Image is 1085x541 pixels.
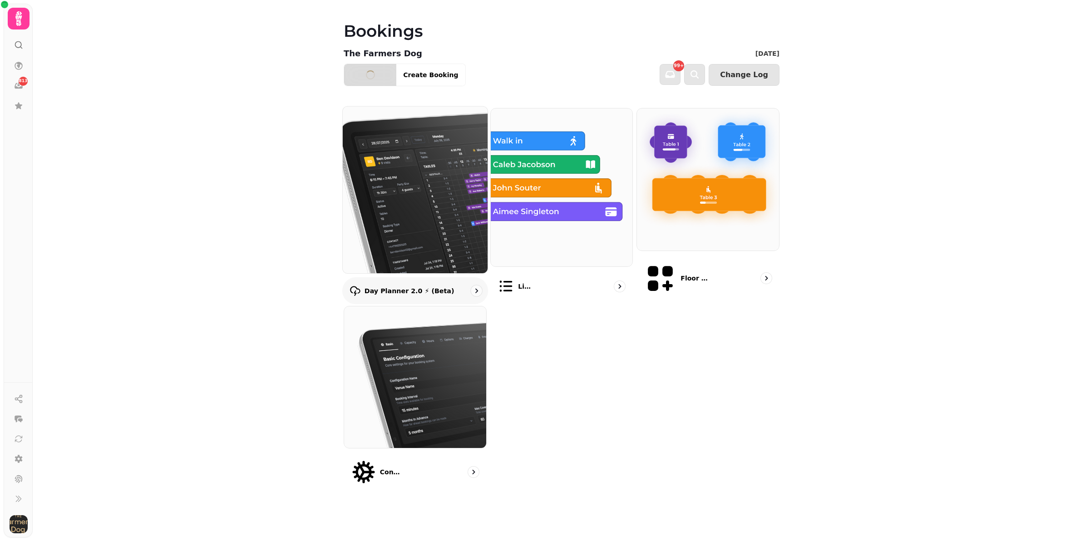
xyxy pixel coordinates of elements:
a: Day Planner 2.0 ⚡ (Beta)Day Planner 2.0 ⚡ (Beta) [342,106,488,304]
p: Day Planner 2.0 ⚡ (Beta) [365,286,454,295]
svg: go to [472,286,481,295]
img: List view [491,108,633,266]
span: 813 [19,78,28,84]
img: Floor Plans (beta) [637,108,779,251]
svg: go to [762,274,771,283]
img: Day Planner 2.0 ⚡ (Beta) [335,98,495,281]
img: Configuration [344,306,486,448]
p: Floor Plans (beta) [681,274,712,283]
button: User avatar [8,515,30,533]
p: List view [518,282,533,291]
p: [DATE] [755,49,779,58]
span: Create Booking [403,72,458,78]
span: Change Log [720,71,768,79]
a: ConfigurationConfiguration [344,306,487,492]
span: 99+ [674,64,684,68]
svg: go to [615,282,624,291]
svg: go to [469,467,478,477]
img: User avatar [10,515,28,533]
p: Configuration [380,467,404,477]
a: Floor Plans (beta)Floor Plans (beta) [636,108,779,302]
button: Change Log [709,64,779,86]
p: The Farmers Dog [344,47,422,60]
button: Create Booking [396,64,465,86]
a: List viewList view [490,108,633,302]
a: 813 [10,77,28,95]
